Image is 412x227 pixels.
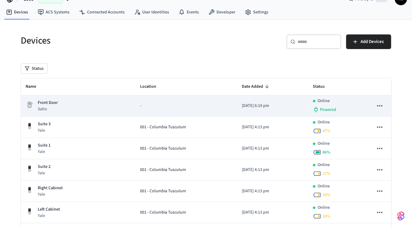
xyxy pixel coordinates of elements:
[242,103,303,109] p: [DATE] 6:19 pm
[38,164,51,170] p: Suite 2
[26,208,33,215] img: Yale Assure Touchscreen Wifi Smart Lock, Satin Nickel, Front
[323,149,331,155] span: 86 %
[140,167,186,173] span: 001 - Columbia Tusculum
[240,7,273,18] a: Settings
[242,145,303,152] p: [DATE] 4:13 pm
[26,144,33,151] img: Yale Assure Touchscreen Wifi Smart Lock, Satin Nickel, Front
[318,140,330,147] p: Online
[1,7,33,18] a: Devices
[38,213,60,219] p: Yale
[323,128,331,134] span: 47 %
[38,100,58,106] p: Front Door
[38,185,63,191] p: Right Cabinet
[21,64,48,73] button: Status
[323,213,331,219] span: 30 %
[26,101,33,108] img: Placeholder Lock Image
[74,7,129,18] a: Connected Accounts
[26,82,44,91] span: Name
[323,171,331,177] span: 27 %
[318,98,330,104] p: Online
[38,206,60,213] p: Left Cabinet
[38,142,51,149] p: Suite 1
[346,34,391,49] button: Add Devices
[38,170,51,176] p: Yale
[38,127,51,133] p: Yale
[38,121,51,127] p: Suite 3
[323,192,331,198] span: 30 %
[140,103,141,109] span: -
[320,107,336,113] span: Powered
[26,186,33,194] img: Yale Assure Touchscreen Wifi Smart Lock, Satin Nickel, Front
[38,106,58,112] p: Salto
[318,183,330,190] p: Online
[318,204,330,211] p: Online
[318,119,330,126] p: Online
[140,124,186,130] span: 001 - Columbia Tusculum
[38,191,63,197] p: Yale
[140,188,186,194] span: 001 - Columbia Tusculum
[242,124,303,130] p: [DATE] 4:13 pm
[38,149,51,155] p: Yale
[174,7,204,18] a: Events
[33,7,74,18] a: ACS Systems
[140,145,186,152] span: 001 - Columbia Tusculum
[140,209,186,216] span: 001 - Columbia Tusculum
[21,34,202,47] h5: Devices
[242,167,303,173] p: [DATE] 4:13 pm
[397,211,405,221] img: SeamLogoGradient.69752ec5.svg
[140,82,164,91] span: Location
[313,82,333,91] span: Status
[26,122,33,130] img: Yale Assure Touchscreen Wifi Smart Lock, Satin Nickel, Front
[26,165,33,172] img: Yale Assure Touchscreen Wifi Smart Lock, Satin Nickel, Front
[242,82,271,91] span: Date Added
[204,7,240,18] a: Developer
[361,38,384,46] span: Add Devices
[129,7,174,18] a: User Identities
[242,188,303,194] p: [DATE] 4:13 pm
[318,162,330,168] p: Online
[242,209,303,216] p: [DATE] 4:13 pm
